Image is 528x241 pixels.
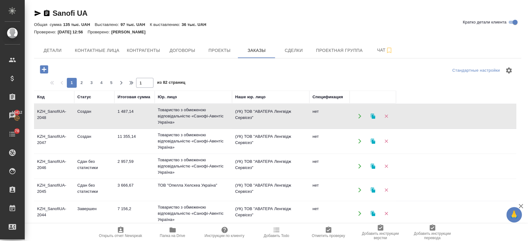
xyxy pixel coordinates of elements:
button: Добавить проект [36,63,53,76]
td: KZH_SanofiUA-2046 [34,155,74,177]
div: Код [37,94,45,100]
td: нет [309,203,350,224]
p: [DATE] 12:56 [58,30,88,34]
p: Общая сумма [34,22,63,27]
td: нет [309,130,350,152]
td: (УК) ТОВ "АВАТЕРА Ленгвідж Сервісез" [232,130,309,152]
button: Инструкции по клиенту [199,224,251,241]
a: 78 [2,126,23,142]
button: Удалить [380,184,393,196]
button: Добавить инструкции верстки [354,224,406,241]
button: Скопировать ссылку [43,10,50,17]
span: Проектная группа [316,47,363,54]
span: Сделки [279,47,308,54]
p: Выставлено: [95,22,120,27]
span: Инструкции по клиенту [204,234,244,238]
td: нет [309,179,350,201]
td: Сдан без статистики [74,179,114,201]
span: Открыть отчет Newspeak [99,234,142,238]
button: Открыть [353,160,366,173]
span: Детали [38,47,67,54]
span: Проекты [204,47,234,54]
td: нет [309,105,350,127]
td: (УК) ТОВ "АВАТЕРА Ленгвідж Сервісез" [232,203,309,224]
td: 2 957,59 [114,155,155,177]
td: Создан [74,130,114,152]
span: Чат [370,46,400,54]
span: 🙏 [509,208,519,221]
p: [PERSON_NAME] [111,30,150,34]
div: Спецификация [312,94,343,100]
span: 5 [106,80,116,86]
div: Наше юр. лицо [235,94,266,100]
span: Добавить Todo [264,234,289,238]
button: Клонировать [367,135,379,148]
button: 🙏 [506,207,522,222]
button: Удалить [380,207,393,220]
button: Открыть отчет Newspeak [95,224,147,241]
td: Создан [74,105,114,127]
button: Клонировать [367,184,379,196]
button: Скопировать ссылку для ЯМессенджера [34,10,41,17]
span: Кратко детали клиента [463,19,506,25]
span: Договоры [167,47,197,54]
td: Товариство з обмеженою відповідальністю «Санофі-Авентіс Україна» [155,104,232,129]
span: Контрагенты [127,47,160,54]
span: 2 [77,80,87,86]
td: Товариство з обмеженою відповідальністю «Санофі-Авентіс Україна» [155,129,232,154]
td: нет [309,155,350,177]
button: 5 [106,78,116,88]
td: KZH_SanofiUA-2047 [34,130,74,152]
a: 15412 [2,108,23,123]
td: Товариство з обмеженою відповідальністю «Санофі-Авентіс Україна» [155,201,232,226]
div: split button [451,66,501,75]
button: Удалить [380,110,393,123]
td: (УК) ТОВ "АВАТЕРА Ленгвідж Сервісез" [232,155,309,177]
p: Проверено: [88,30,111,34]
div: Юр. лицо [158,94,177,100]
span: Папка на Drive [160,234,185,238]
td: (УК) ТОВ "АВАТЕРА Ленгвідж Сервісез" [232,105,309,127]
button: 3 [87,78,97,88]
td: KZH_SanofiUA-2045 [34,179,74,201]
button: Открыть [353,184,366,196]
span: Добавить инструкции верстки [358,231,403,240]
button: 4 [97,78,106,88]
p: 36 тыс. UAH [182,22,211,27]
button: Открыть [353,135,366,148]
p: Проверено: [34,30,58,34]
button: Добавить Todo [251,224,303,241]
td: Завершен [74,203,114,224]
td: KZH_SanofiUA-2044 [34,203,74,224]
span: Добавить инструкции перевода [410,231,455,240]
button: 2 [77,78,87,88]
td: Товариство з обмеженою відповідальністю «Санофі-Авентіс Україна» [155,154,232,179]
span: Контактные лица [75,47,119,54]
td: KZH_SanofiUA-2048 [34,105,74,127]
button: Удалить [380,135,393,148]
button: Удалить [380,160,393,173]
svg: Подписаться [385,47,393,54]
button: Добавить инструкции перевода [406,224,458,241]
span: Заказы [242,47,271,54]
button: Отметить проверку [303,224,354,241]
button: Клонировать [367,207,379,220]
div: Итоговая сумма [118,94,150,100]
span: Отметить проверку [312,234,345,238]
button: Открыть [353,207,366,220]
span: 4 [97,80,106,86]
td: ТОВ "Опелла Хелскеа Україна" [155,179,232,201]
span: 15412 [8,109,26,116]
button: Открыть [353,110,366,123]
td: 1 487,14 [114,105,155,127]
td: 11 355,14 [114,130,155,152]
p: 135 тыс. UAH [63,22,95,27]
span: Настроить таблицу [501,63,516,78]
span: 78 [11,128,23,134]
button: Клонировать [367,110,379,123]
span: 3 [87,80,97,86]
p: 97 тыс. UAH [121,22,150,27]
td: (УК) ТОВ "АВАТЕРА Ленгвідж Сервісез" [232,179,309,201]
p: К выставлению: [150,22,182,27]
td: 7 156,2 [114,203,155,224]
